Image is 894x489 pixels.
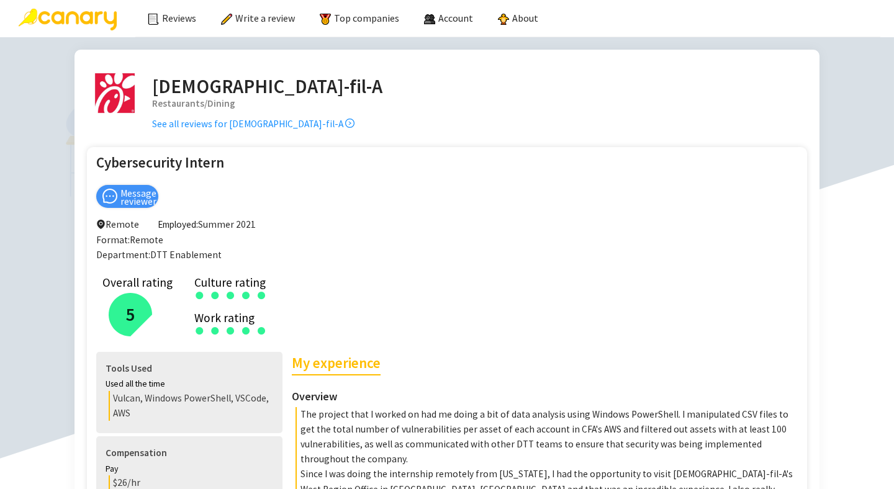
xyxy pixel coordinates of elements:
[296,407,801,467] p: The project that I worked on had me doing a bit of data analysis using Windows PowerShell. I mani...
[194,287,205,302] div: ●
[345,119,354,128] span: right-circle
[158,217,256,232] span: Summer 2021
[152,118,354,130] a: See all reviews for [DEMOGRAPHIC_DATA]-fil-A right-circle
[241,322,251,338] div: ●
[194,278,782,287] div: Culture rating
[320,12,399,24] a: Top companies
[194,322,205,338] div: ●
[438,12,473,24] span: Account
[241,287,251,302] div: ●
[106,361,273,376] h4: Tools Used
[19,9,117,30] img: Canary Logo
[210,322,220,338] div: ●
[109,391,273,421] div: Vulcan, Windows PowerShell, VSCode, AWS
[106,462,273,476] div: Pay
[127,476,140,488] span: /hr
[113,476,117,488] span: $
[96,153,224,172] h2: Cybersecurity Intern
[96,220,106,229] span: environment
[158,218,198,230] span: Employed:
[96,217,139,232] span: Remote
[225,322,236,338] div: ●
[292,352,381,375] h2: My experience
[292,388,801,405] h3: Overview
[152,96,382,111] div: Restaurants/Dining
[148,12,196,24] a: Reviews
[424,14,435,25] img: people.png
[152,71,382,101] h2: [DEMOGRAPHIC_DATA]-fil-A
[194,313,782,322] div: Work rating
[102,278,173,287] div: Overall rating
[113,476,127,488] span: 26
[93,71,137,115] img: Company Logo
[106,446,273,460] h4: Compensation
[256,287,267,302] div: ●
[96,234,222,261] span: Format: Remote Department: DTT Enablement
[210,287,220,302] div: ●
[498,12,538,24] a: About
[120,189,156,205] span: Message reviewer
[256,322,267,338] div: ●
[225,287,236,302] div: ●
[102,189,118,204] span: message
[126,300,135,329] h2: 5
[221,12,295,24] a: Write a review
[106,377,273,391] div: Used all the time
